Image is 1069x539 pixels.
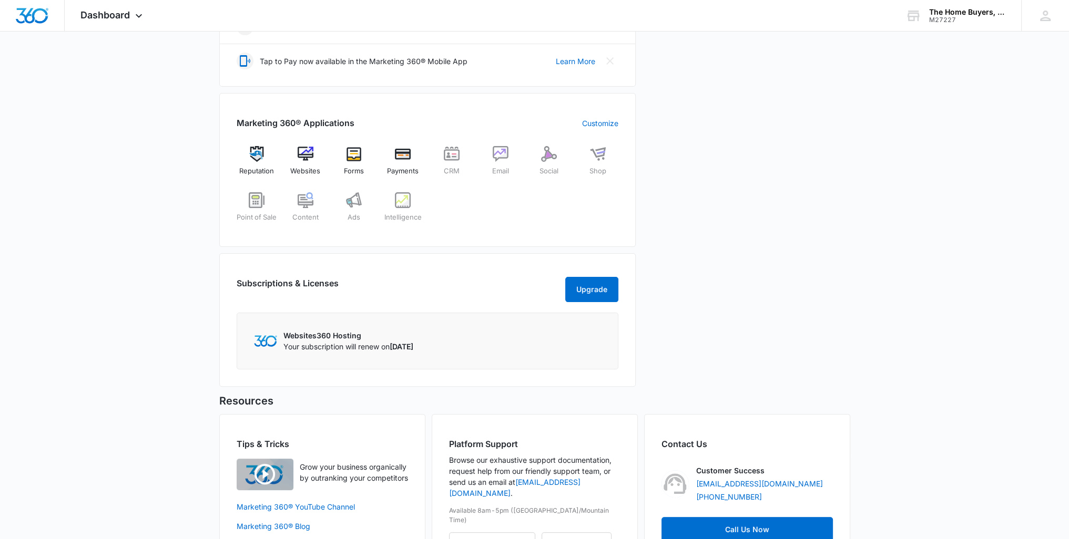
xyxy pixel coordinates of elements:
button: Close [602,53,618,69]
a: Shop [578,146,618,184]
span: Payments [387,166,419,177]
h2: Marketing 360® Applications [237,117,354,129]
div: account name [929,8,1006,16]
a: Email [480,146,521,184]
img: Customer Success [661,470,689,497]
div: account id [929,16,1006,24]
h2: Subscriptions & Licenses [237,277,339,298]
a: [PHONE_NUMBER] [696,491,762,502]
span: Shop [589,166,606,177]
a: Marketing 360® Blog [237,521,408,532]
span: Intelligence [384,212,422,223]
a: Reputation [237,146,277,184]
a: Marketing 360® YouTube Channel [237,501,408,512]
span: Point of Sale [237,212,277,223]
img: Quick Overview Video [237,459,293,490]
span: Forms [344,166,364,177]
a: Customize [582,118,618,129]
a: Social [529,146,569,184]
h2: Contact Us [661,438,833,450]
p: Your subscription will renew on [283,341,413,352]
span: [DATE] [390,342,413,351]
p: Browse our exhaustive support documentation, request help from our friendly support team, or send... [449,454,620,499]
a: Forms [334,146,374,184]
p: Available 8am-5pm ([GEOGRAPHIC_DATA]/Mountain Time) [449,506,620,525]
p: Tap to Pay now available in the Marketing 360® Mobile App [260,56,467,67]
a: CRM [432,146,472,184]
span: Email [492,166,509,177]
h2: Platform Support [449,438,620,450]
p: Websites360 Hosting [283,330,413,341]
p: Grow your business organically by outranking your competitors [300,461,408,483]
a: Intelligence [383,192,423,230]
button: Upgrade [565,277,618,302]
a: Point of Sale [237,192,277,230]
span: Dashboard [80,9,130,20]
span: CRM [444,166,460,177]
span: Ads [348,212,360,223]
span: Content [292,212,319,223]
a: Websites [285,146,325,184]
a: Learn More [556,56,595,67]
span: Websites [290,166,320,177]
a: Payments [383,146,423,184]
a: Content [285,192,325,230]
h5: Resources [219,393,850,409]
span: Reputation [239,166,274,177]
img: Marketing 360 Logo [254,335,277,346]
a: [EMAIL_ADDRESS][DOMAIN_NAME] [696,478,823,489]
span: Social [539,166,558,177]
p: Customer Success [696,465,765,476]
a: Ads [334,192,374,230]
h2: Tips & Tricks [237,438,408,450]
